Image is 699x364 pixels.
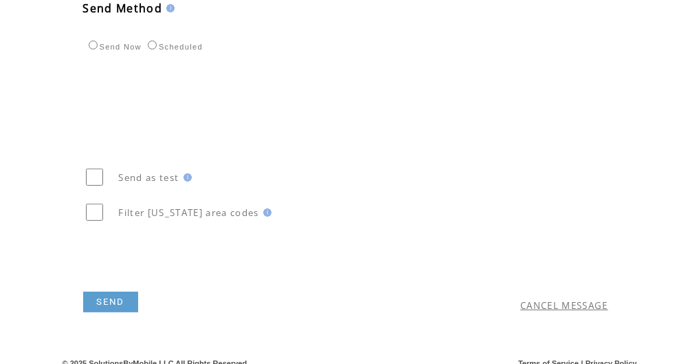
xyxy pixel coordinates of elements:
[83,1,163,16] span: Send Method
[259,208,271,217] img: help.gif
[119,206,259,219] span: Filter [US_STATE] area codes
[520,299,608,312] a: CANCEL MESSAGE
[85,43,142,51] label: Send Now
[83,292,138,312] a: SEND
[144,43,203,51] label: Scheduled
[162,4,175,12] img: help.gif
[119,171,179,184] span: Send as test
[179,173,192,182] img: help.gif
[89,41,98,50] input: Send Now
[148,41,157,50] input: Scheduled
